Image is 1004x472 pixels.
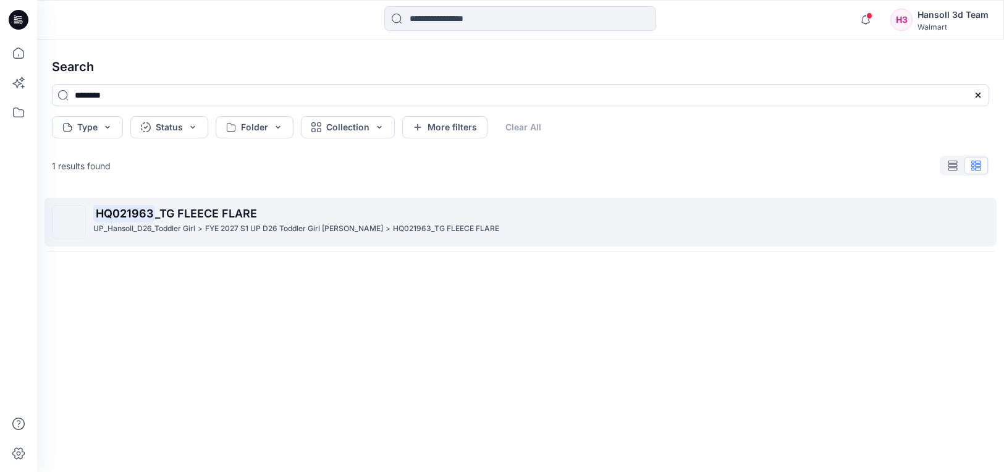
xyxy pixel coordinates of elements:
p: HQ021963_TG FLEECE FLARE [393,222,499,235]
h4: Search [42,49,999,84]
a: HQ021963_TG FLEECE FLAREUP_Hansoll_D26_Toddler Girl>FYE 2027 S1 UP D26 Toddler Girl [PERSON_NAME]... [44,198,997,247]
button: More filters [402,116,487,138]
p: > [198,222,203,235]
p: 1 results found [52,159,111,172]
span: _TG FLEECE FLARE [155,207,257,220]
p: UP_Hansoll_D26_Toddler Girl [93,222,195,235]
button: Folder [216,116,293,138]
p: > [386,222,390,235]
button: Status [130,116,208,138]
div: Hansoll 3d Team [918,7,989,22]
p: FYE 2027 S1 UP D26 Toddler Girl Hansoll [205,222,383,235]
button: Collection [301,116,395,138]
div: Walmart [918,22,989,32]
mark: HQ021963 [93,204,155,222]
div: H3 [890,9,913,31]
button: Type [52,116,123,138]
